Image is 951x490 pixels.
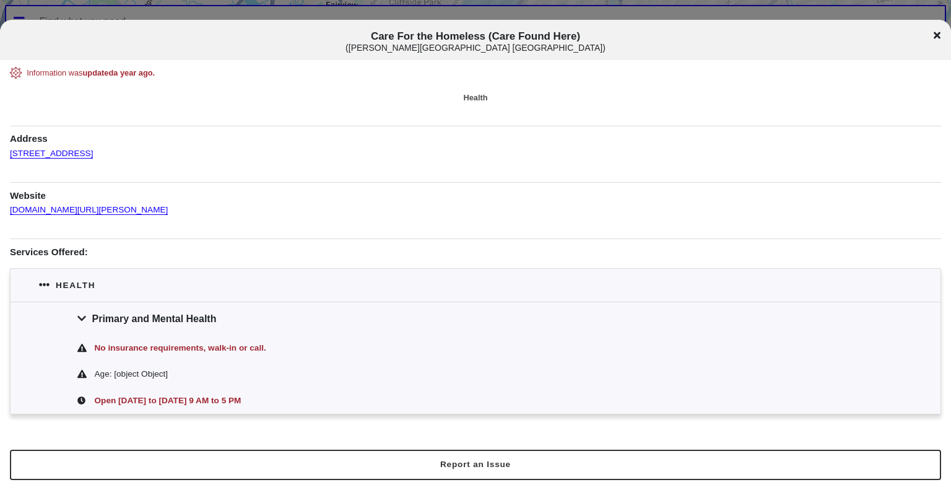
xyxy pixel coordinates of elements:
a: [DOMAIN_NAME][URL][PERSON_NAME] [10,195,168,215]
div: Age: [object Object] [95,367,874,381]
span: updated a year ago . [83,68,155,77]
div: Information was [27,67,924,79]
span: Care For the Homeless (Care Found Here) [81,30,871,53]
div: Health [56,279,95,292]
div: Health [10,92,941,103]
h1: Website [10,182,941,202]
h1: Services Offered: [10,238,941,258]
div: ( [PERSON_NAME][GEOGRAPHIC_DATA] [GEOGRAPHIC_DATA] ) [81,43,871,53]
h1: Address [10,126,941,146]
button: Report an Issue [10,450,941,479]
div: Primary and Mental Health [11,302,940,335]
div: No insurance requirements, walk-in or call. [92,341,874,355]
a: [STREET_ADDRESS] [10,139,93,159]
div: Open [DATE] to [DATE] 9 AM to 5 PM [92,394,874,408]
